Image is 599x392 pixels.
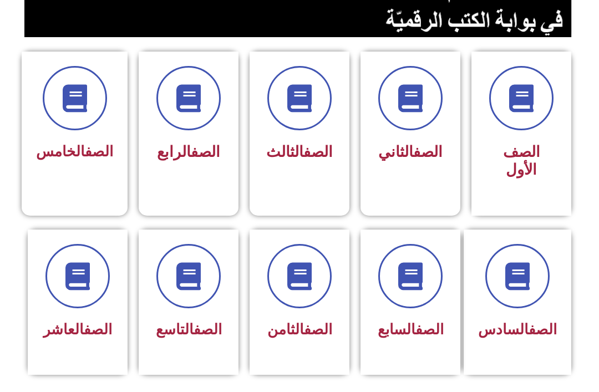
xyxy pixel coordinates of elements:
[413,143,443,161] a: الصف
[529,321,557,338] a: الصف
[503,143,540,179] span: الصف الأول
[43,321,112,338] span: العاشر
[478,321,557,338] span: السادس
[303,143,333,161] a: الصف
[378,143,443,161] span: الثاني
[378,321,444,338] span: السابع
[191,143,220,161] a: الصف
[304,321,332,338] a: الصف
[85,143,113,160] a: الصف
[267,321,332,338] span: الثامن
[194,321,222,338] a: الصف
[84,321,112,338] a: الصف
[157,143,220,161] span: الرابع
[266,143,333,161] span: الثالث
[156,321,222,338] span: التاسع
[415,321,444,338] a: الصف
[36,143,113,160] span: الخامس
